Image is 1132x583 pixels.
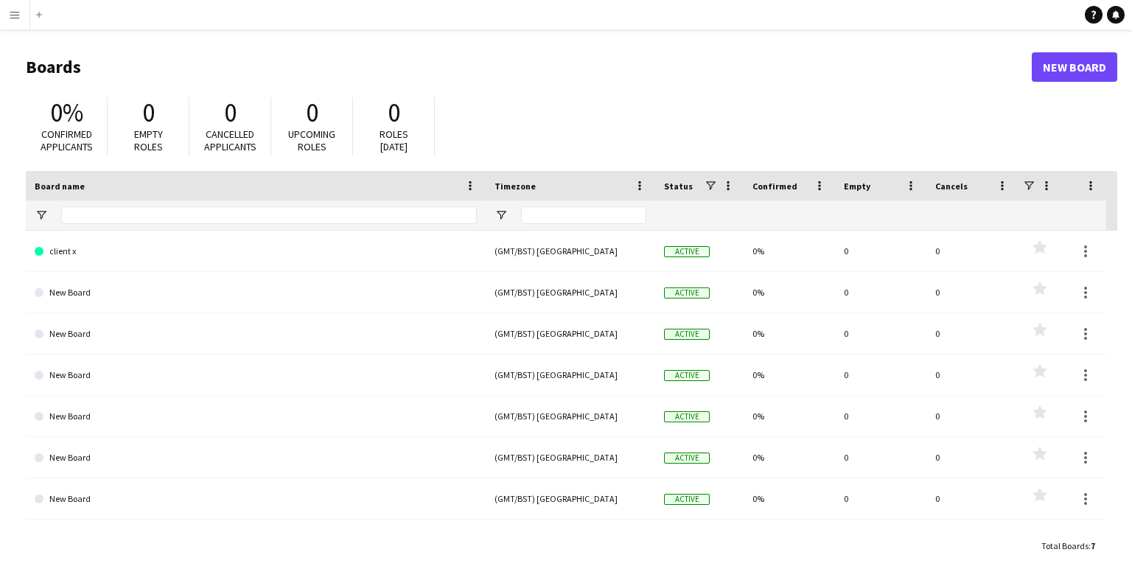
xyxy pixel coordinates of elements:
[835,478,926,519] div: 0
[835,355,926,395] div: 0
[35,272,477,313] a: New Board
[752,181,797,192] span: Confirmed
[926,231,1018,271] div: 0
[926,478,1018,519] div: 0
[41,128,93,153] span: Confirmed applicants
[664,370,710,381] span: Active
[664,329,710,340] span: Active
[224,97,237,129] span: 0
[1032,52,1117,82] a: New Board
[388,97,400,129] span: 0
[486,437,655,478] div: (GMT/BST) [GEOGRAPHIC_DATA]
[664,453,710,464] span: Active
[1041,540,1089,551] span: Total Boards
[521,206,646,224] input: Timezone Filter Input
[744,313,835,354] div: 0%
[35,437,477,478] a: New Board
[26,56,1032,78] h1: Boards
[926,396,1018,436] div: 0
[664,411,710,422] span: Active
[835,437,926,478] div: 0
[486,272,655,313] div: (GMT/BST) [GEOGRAPHIC_DATA]
[835,272,926,313] div: 0
[306,97,318,129] span: 0
[844,181,870,192] span: Empty
[35,478,477,520] a: New Board
[380,128,408,153] span: Roles [DATE]
[204,128,256,153] span: Cancelled applicants
[926,437,1018,478] div: 0
[926,355,1018,395] div: 0
[744,478,835,519] div: 0%
[486,313,655,354] div: (GMT/BST) [GEOGRAPHIC_DATA]
[495,209,508,222] button: Open Filter Menu
[35,396,477,437] a: New Board
[744,396,835,436] div: 0%
[486,355,655,395] div: (GMT/BST) [GEOGRAPHIC_DATA]
[835,313,926,354] div: 0
[926,313,1018,354] div: 0
[664,287,710,299] span: Active
[486,478,655,519] div: (GMT/BST) [GEOGRAPHIC_DATA]
[664,181,693,192] span: Status
[288,128,335,153] span: Upcoming roles
[1041,531,1095,560] div: :
[35,313,477,355] a: New Board
[35,355,477,396] a: New Board
[35,209,48,222] button: Open Filter Menu
[935,181,968,192] span: Cancels
[35,181,85,192] span: Board name
[744,355,835,395] div: 0%
[486,231,655,271] div: (GMT/BST) [GEOGRAPHIC_DATA]
[664,494,710,505] span: Active
[486,396,655,436] div: (GMT/BST) [GEOGRAPHIC_DATA]
[134,128,163,153] span: Empty roles
[61,206,477,224] input: Board name Filter Input
[664,246,710,257] span: Active
[50,97,83,129] span: 0%
[35,231,477,272] a: client x
[744,437,835,478] div: 0%
[142,97,155,129] span: 0
[744,272,835,313] div: 0%
[835,231,926,271] div: 0
[1091,540,1095,551] span: 7
[926,272,1018,313] div: 0
[835,396,926,436] div: 0
[495,181,536,192] span: Timezone
[744,231,835,271] div: 0%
